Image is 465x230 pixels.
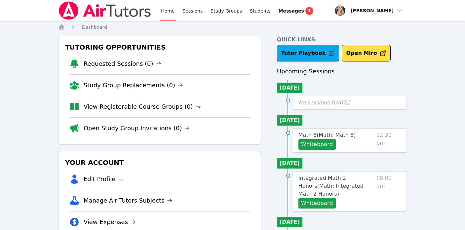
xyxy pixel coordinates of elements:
nav: Breadcrumb [58,24,407,30]
h3: Upcoming Sessions [277,67,407,76]
li: [DATE] [277,83,302,93]
button: Open Miro [342,45,390,61]
span: No sessions [DATE] [298,99,349,106]
span: Messages [279,8,304,14]
a: Integrated Math 2 Honors(Math: Integrated Math 2 Honors) [298,174,374,198]
li: [DATE] [277,217,302,227]
a: View Registerable Course Groups (0) [84,102,201,111]
span: Integrated Math 2 Honors ( Math: Integrated Math 2 Honors ) [298,175,364,197]
li: [DATE] [277,158,302,169]
button: Whiteboard [298,198,336,209]
span: 08:00 pm [376,174,401,209]
span: 12:30 pm [376,131,401,150]
a: Study Group Replacements (0) [84,81,183,90]
span: Math 8 ( Math: Math 8 ) [298,132,356,138]
button: Whiteboard [298,139,336,150]
a: Requested Sessions (0) [84,59,161,68]
a: Edit Profile [84,174,124,184]
li: [DATE] [277,115,302,126]
a: Dashboard [82,24,107,30]
a: Tutor Playbook [277,45,339,61]
a: View Expenses [84,217,136,227]
span: 1 [305,7,313,15]
img: Air Tutors [58,1,152,20]
h3: Your Account [64,157,255,169]
a: Math 8(Math: Math 8) [298,131,356,139]
a: Open Study Group Invitations (0) [84,124,190,133]
a: Manage Air Tutors Subjects [84,196,173,205]
h4: Quick Links [277,36,407,44]
h3: Tutoring Opportunities [64,41,255,53]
